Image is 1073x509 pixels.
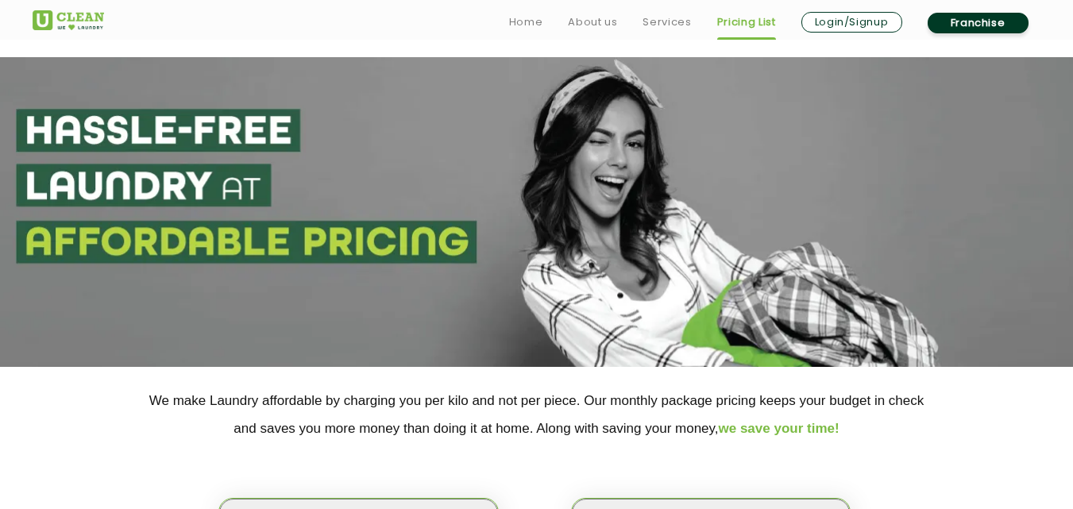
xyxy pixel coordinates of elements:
[717,13,776,32] a: Pricing List
[509,13,543,32] a: Home
[928,13,1029,33] a: Franchise
[719,421,839,436] span: we save your time!
[801,12,902,33] a: Login/Signup
[643,13,691,32] a: Services
[33,10,104,30] img: UClean Laundry and Dry Cleaning
[33,387,1041,442] p: We make Laundry affordable by charging you per kilo and not per piece. Our monthly package pricin...
[568,13,617,32] a: About us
